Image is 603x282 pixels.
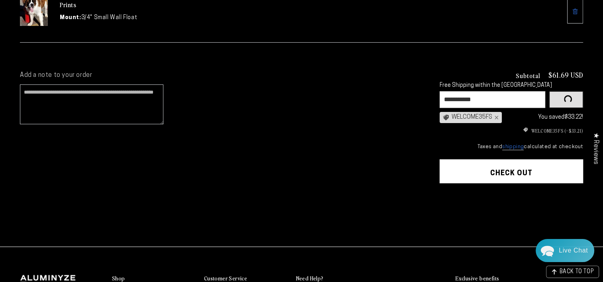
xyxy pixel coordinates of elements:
[296,275,324,282] h2: Need Help?
[548,71,583,78] p: $61.69 USD
[440,127,583,134] ul: Discount
[440,82,583,89] div: Free Shipping within the [GEOGRAPHIC_DATA]
[440,159,583,183] button: Check out
[456,275,499,282] h2: Exclusive benefits
[20,71,424,80] label: Add a note to your order
[559,239,588,262] div: Contact Us Directly
[204,275,247,282] h2: Customer Service
[506,112,583,122] div: You saved !
[516,72,540,78] h3: Subtotal
[81,14,137,22] dd: 3/4" Small Wall Float
[440,112,502,123] div: WELCOME35FS
[112,275,125,282] h2: Shop
[60,14,81,22] dt: Mount:
[564,114,582,120] span: $33.22
[536,239,594,262] div: Chat widget toggle
[440,143,583,151] small: Taxes and calculated at checkout
[502,144,524,150] a: shipping
[559,269,594,275] span: BACK TO TOP
[588,126,603,170] div: Click to open Judge.me floating reviews tab
[440,199,583,216] iframe: PayPal-paypal
[492,114,499,121] div: ×
[440,127,583,134] li: WELCOME35FS (–$33.21)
